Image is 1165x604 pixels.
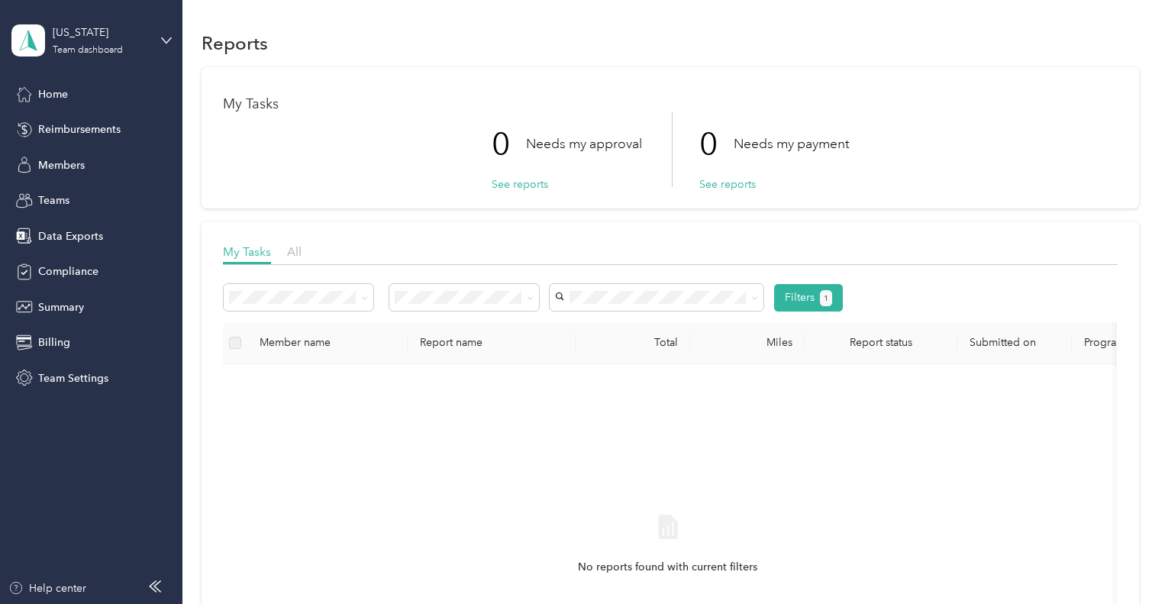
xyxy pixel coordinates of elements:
p: Needs my approval [526,134,642,153]
span: Reimbursements [38,121,121,137]
button: See reports [492,176,548,192]
button: 1 [820,290,833,306]
div: Miles [702,336,792,349]
div: Team dashboard [53,46,123,55]
h1: Reports [202,35,268,51]
div: Member name [260,336,395,349]
th: Submitted on [957,322,1072,364]
span: Teams [38,192,69,208]
div: [US_STATE] [53,24,148,40]
span: Home [38,86,68,102]
button: Filters1 [774,284,844,312]
span: Summary [38,299,84,315]
th: Report name [408,322,576,364]
span: All [287,244,302,259]
button: See reports [699,176,756,192]
iframe: Everlance-gr Chat Button Frame [1079,518,1165,604]
div: Total [588,336,678,349]
p: 0 [699,112,734,176]
span: No reports found with current filters [578,559,757,576]
button: Help center [8,580,86,596]
p: Needs my payment [734,134,849,153]
span: My Tasks [223,244,271,259]
span: Compliance [38,263,98,279]
th: Member name [247,322,408,364]
span: Team Settings [38,370,108,386]
span: Report status [817,336,945,349]
span: 1 [824,292,828,305]
span: Billing [38,334,70,350]
h1: My Tasks [223,96,1118,112]
span: Data Exports [38,228,103,244]
span: Members [38,157,85,173]
p: 0 [492,112,526,176]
